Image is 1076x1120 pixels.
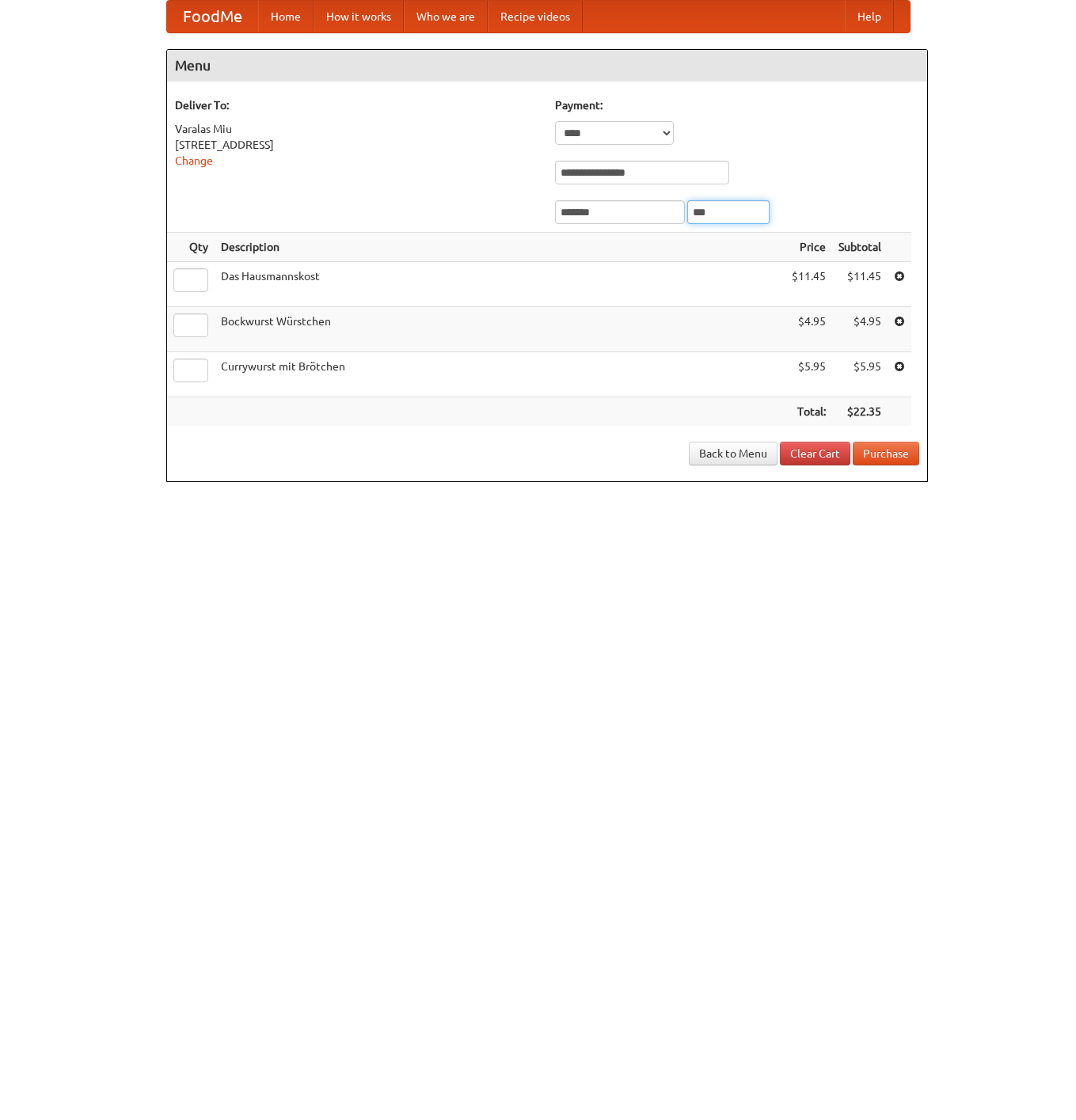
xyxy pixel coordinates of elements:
[314,1,404,32] a: How it works
[785,352,832,397] td: $5.95
[258,1,314,32] a: Home
[785,397,832,427] th: Total:
[175,97,539,113] h5: Deliver To:
[785,233,832,262] th: Price
[488,1,583,32] a: Recipe videos
[175,154,213,167] a: Change
[832,233,888,262] th: Subtotal
[175,137,539,153] div: [STREET_ADDRESS]
[832,262,888,307] td: $11.45
[215,307,785,352] td: Bockwurst Würstchen
[853,442,919,465] button: Purchase
[832,397,888,427] th: $22.35
[555,97,919,113] h5: Payment:
[832,352,888,397] td: $5.95
[167,233,215,262] th: Qty
[215,233,785,262] th: Description
[175,121,539,137] div: Varalas Miu
[404,1,488,32] a: Who we are
[845,1,894,32] a: Help
[780,442,850,465] a: Clear Cart
[215,352,785,397] td: Currywurst mit Brötchen
[167,50,927,82] h4: Menu
[215,262,785,307] td: Das Hausmannskost
[167,1,258,32] a: FoodMe
[785,262,832,307] td: $11.45
[785,307,832,352] td: $4.95
[689,442,778,465] a: Back to Menu
[832,307,888,352] td: $4.95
